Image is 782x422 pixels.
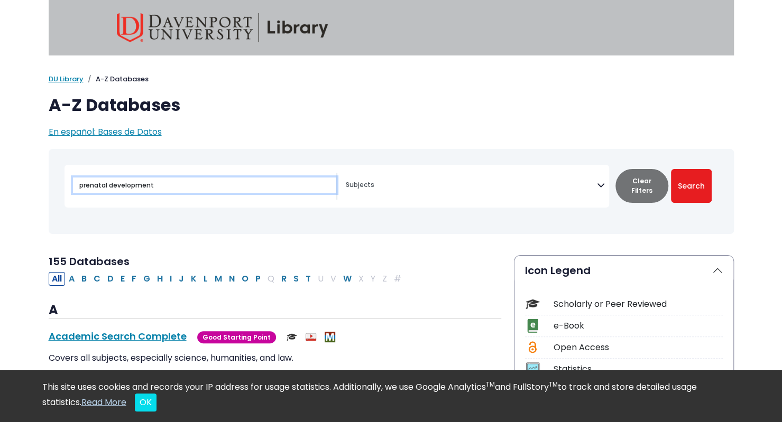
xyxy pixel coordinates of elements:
[615,169,668,203] button: Clear Filters
[176,272,187,286] button: Filter Results J
[197,331,276,343] span: Good Starting Point
[287,332,297,342] img: Scholarly or Peer Reviewed
[302,272,314,286] button: Filter Results T
[49,74,84,84] a: DU Library
[49,149,734,234] nav: Search filters
[554,298,723,311] div: Scholarly or Peer Reviewed
[526,318,540,333] img: Icon e-Book
[73,177,336,193] input: Search database by title or keyword
[549,380,558,389] sup: TM
[78,272,90,286] button: Filter Results B
[84,74,149,85] li: A-Z Databases
[554,320,723,332] div: e-Book
[252,272,264,286] button: Filter Results P
[526,340,539,354] img: Icon Open Access
[167,272,175,286] button: Filter Results I
[104,272,117,286] button: Filter Results D
[81,396,126,408] a: Read More
[290,272,302,286] button: Filter Results S
[42,381,740,411] div: This site uses cookies and records your IP address for usage statistics. Additionally, we use Goo...
[554,341,723,354] div: Open Access
[49,352,501,364] p: Covers all subjects, especially science, humanities, and law.
[154,272,166,286] button: Filter Results H
[49,330,187,343] a: Academic Search Complete
[49,303,501,318] h3: A
[49,95,734,115] h1: A-Z Databases
[49,272,406,284] div: Alpha-list to filter by first letter of database name
[671,169,712,203] button: Submit for Search Results
[135,393,157,411] button: Close
[226,272,238,286] button: Filter Results N
[211,272,225,286] button: Filter Results M
[140,272,153,286] button: Filter Results G
[278,272,290,286] button: Filter Results R
[346,182,597,190] textarea: Search
[117,13,328,42] img: Davenport University Library
[554,363,723,376] div: Statistics
[526,297,540,311] img: Icon Scholarly or Peer Reviewed
[49,126,162,138] a: En español: Bases de Datos
[90,272,104,286] button: Filter Results C
[325,332,335,342] img: MeL (Michigan electronic Library)
[49,272,65,286] button: All
[49,254,130,269] span: 155 Databases
[306,332,316,342] img: Audio & Video
[526,362,540,376] img: Icon Statistics
[66,272,78,286] button: Filter Results A
[514,256,733,285] button: Icon Legend
[238,272,252,286] button: Filter Results O
[340,272,355,286] button: Filter Results W
[486,380,495,389] sup: TM
[188,272,200,286] button: Filter Results K
[49,74,734,85] nav: breadcrumb
[200,272,211,286] button: Filter Results L
[128,272,140,286] button: Filter Results F
[117,272,128,286] button: Filter Results E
